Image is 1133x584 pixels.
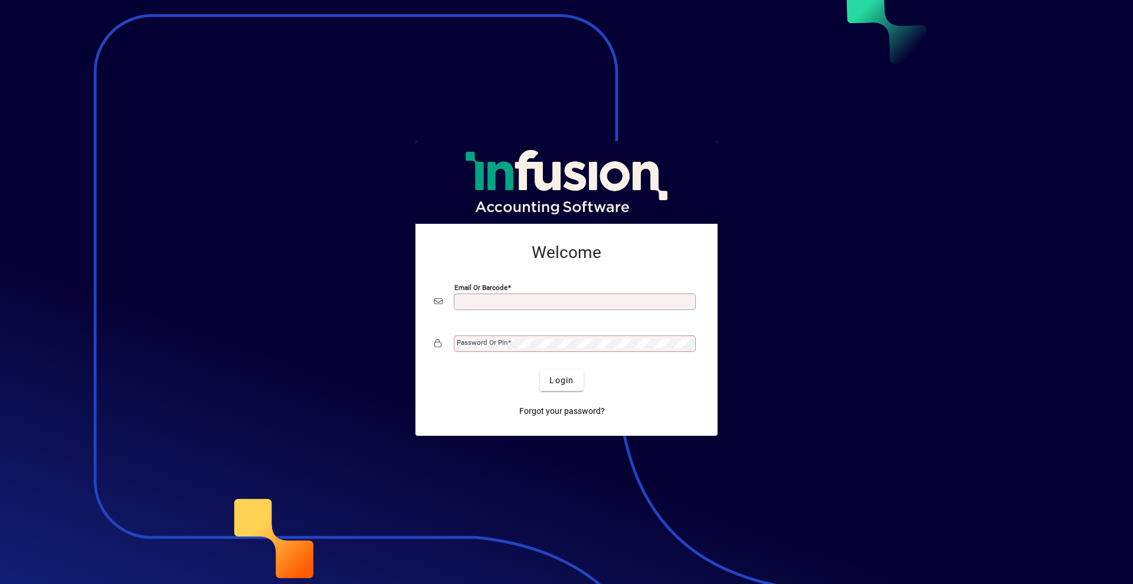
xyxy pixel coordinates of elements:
[540,370,583,391] button: Login
[457,338,507,347] mat-label: Password or Pin
[549,374,574,387] span: Login
[454,283,507,292] mat-label: Email or Barcode
[434,243,699,263] h2: Welcome
[515,400,610,422] a: Forgot your password?
[519,405,605,417] span: Forgot your password?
